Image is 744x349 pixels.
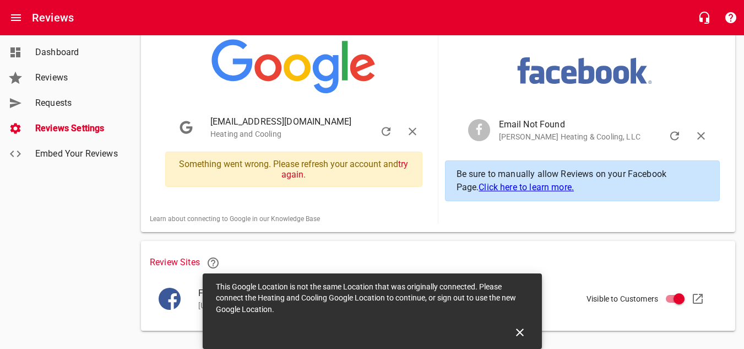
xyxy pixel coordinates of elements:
span: Visible to Customers [586,293,658,305]
a: try again [281,159,408,180]
button: Open drawer [3,4,29,31]
img: facebook-dark.png [159,288,181,310]
p: [URL][DOMAIN_NAME] [198,300,700,312]
button: Refresh [661,123,688,149]
a: Customers will leave you reviews on these sites. Learn more. [200,250,226,276]
span: Dashboard [35,46,119,59]
a: Click here to learn more. [479,182,574,192]
span: Reviews [35,71,119,84]
button: Sign Out [688,123,714,149]
p: [PERSON_NAME] Heating & Cooling, LLC [499,131,691,143]
p: Be sure to manually allow Reviews on your Facebook Page. [457,168,709,194]
span: Embed Your Reviews [35,147,119,160]
button: Live Chat [691,4,718,31]
div: Facebook [159,288,181,310]
span: Requests [35,96,119,110]
span: This Google Location is not the same Location that was originally connected. Please connect the H... [216,282,516,314]
h6: Reviews [32,9,74,26]
span: [EMAIL_ADDRESS][DOMAIN_NAME] [210,115,401,128]
div: Something went wrong. Please refresh your account and . [165,152,422,187]
button: Refresh [373,119,399,145]
p: Heating and Cooling [210,128,401,140]
button: Sign Out [399,119,426,145]
span: Email Not Found [499,118,691,131]
button: Support Portal [718,4,744,31]
a: Learn about connecting to Google in our Knowledge Base [150,215,320,223]
button: Close [507,319,533,346]
h6: Review Sites [150,250,726,276]
span: Reviews Settings [35,122,119,135]
span: Facebook [198,287,700,300]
